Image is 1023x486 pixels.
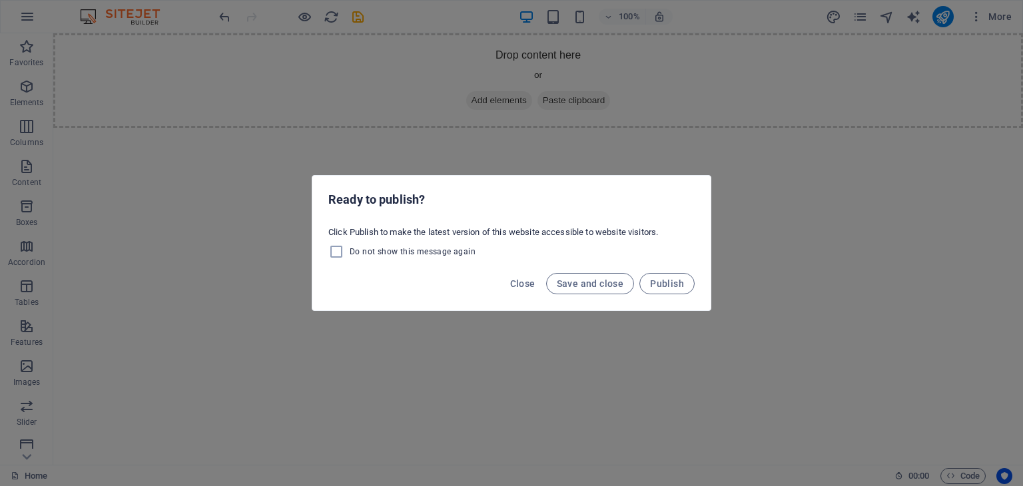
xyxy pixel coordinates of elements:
button: Close [505,273,541,294]
span: Paste clipboard [484,58,557,77]
span: Publish [650,278,684,289]
h2: Ready to publish? [328,192,695,208]
button: Publish [639,273,695,294]
button: Save and close [546,273,635,294]
div: Click Publish to make the latest version of this website accessible to website visitors. [312,221,711,265]
span: Save and close [557,278,624,289]
span: Add elements [413,58,479,77]
span: Close [510,278,535,289]
span: Do not show this message again [350,246,476,257]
